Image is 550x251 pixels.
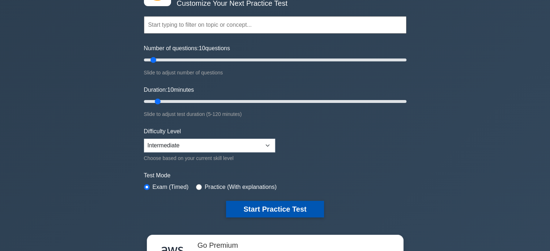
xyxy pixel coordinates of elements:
label: Exam (Timed) [153,183,189,191]
label: Number of questions: questions [144,44,230,53]
label: Duration: minutes [144,86,194,94]
div: Slide to adjust test duration (5-120 minutes) [144,110,406,118]
label: Test Mode [144,171,406,180]
span: 10 [167,87,174,93]
label: Difficulty Level [144,127,181,136]
button: Start Practice Test [226,201,324,217]
input: Start typing to filter on topic or concept... [144,16,406,34]
span: 10 [199,45,205,51]
label: Practice (With explanations) [205,183,277,191]
div: Choose based on your current skill level [144,154,275,163]
div: Slide to adjust number of questions [144,68,406,77]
